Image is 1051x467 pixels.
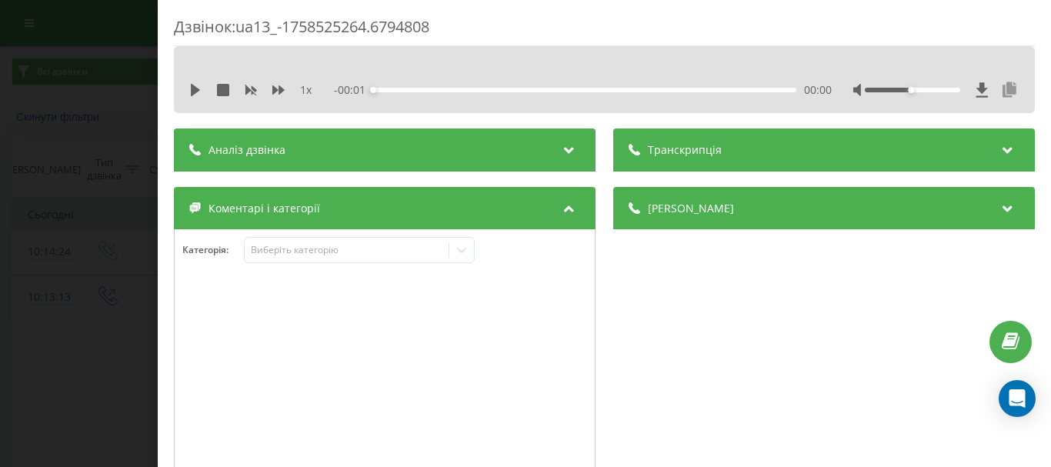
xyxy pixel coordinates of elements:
div: Open Intercom Messenger [999,380,1036,417]
span: Аналіз дзвінка [209,142,285,158]
span: [PERSON_NAME] [648,201,734,216]
span: Коментарі і категорії [209,201,320,216]
h4: Категорія : [182,245,244,255]
div: Дзвінок : ua13_-1758525264.6794808 [174,16,1035,46]
span: Транскрипція [648,142,722,158]
div: Виберіть категорію [250,244,442,256]
span: 1 x [300,82,312,98]
div: Accessibility label [909,87,915,93]
span: - 00:01 [334,82,373,98]
span: 00:00 [804,82,832,98]
div: Accessibility label [370,87,376,93]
